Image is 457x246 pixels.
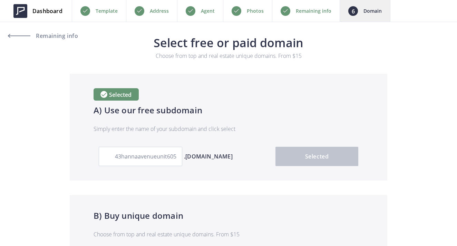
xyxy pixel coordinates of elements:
[201,7,215,15] p: Agent
[32,7,62,15] span: Dashboard
[34,33,78,39] span: Remaining info
[94,104,363,116] h4: A) Use our free subdomain
[96,7,118,15] p: Template
[275,147,358,166] button: Selected
[8,28,70,44] a: Remaining info
[296,7,331,15] p: Remaining info
[247,7,264,15] p: Photos
[6,37,451,49] h3: Select free or paid domain
[363,7,382,15] p: Domain
[8,1,68,21] a: Dashboard
[94,230,363,238] p: Choose from top and real estate unique domains. From $15
[184,152,233,161] span: .[DOMAIN_NAME]
[114,52,344,60] p: Choose from top and real estate unique domains. From $15
[94,125,363,133] p: Simply enter the name of your subdomain and click select
[150,7,169,15] p: Address
[107,91,132,98] span: Selected
[94,209,363,222] h4: B) Buy unique domain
